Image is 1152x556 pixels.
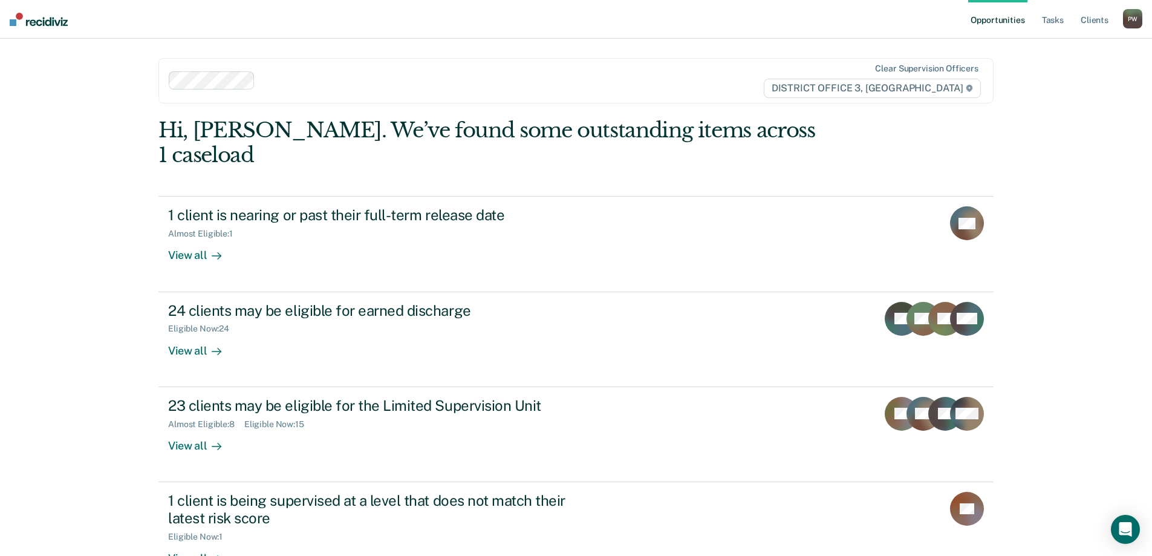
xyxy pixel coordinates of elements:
a: 23 clients may be eligible for the Limited Supervision UnitAlmost Eligible:8Eligible Now:15View all [158,387,994,482]
div: Clear supervision officers [875,64,978,74]
div: 23 clients may be eligible for the Limited Supervision Unit [168,397,593,414]
a: 1 client is nearing or past their full-term release dateAlmost Eligible:1View all [158,196,994,292]
img: Recidiviz [10,13,68,26]
div: Hi, [PERSON_NAME]. We’ve found some outstanding items across 1 caseload [158,118,827,168]
div: View all [168,239,236,263]
div: Eligible Now : 15 [244,419,314,430]
div: P W [1123,9,1142,28]
div: 1 client is being supervised at a level that does not match their latest risk score [168,492,593,527]
span: DISTRICT OFFICE 3, [GEOGRAPHIC_DATA] [764,79,981,98]
div: Almost Eligible : 1 [168,229,242,239]
div: 24 clients may be eligible for earned discharge [168,302,593,319]
div: Open Intercom Messenger [1111,515,1140,544]
div: Eligible Now : 24 [168,324,239,334]
button: PW [1123,9,1142,28]
a: 24 clients may be eligible for earned dischargeEligible Now:24View all [158,292,994,387]
div: View all [168,334,236,358]
div: Almost Eligible : 8 [168,419,244,430]
div: 1 client is nearing or past their full-term release date [168,206,593,224]
div: Eligible Now : 1 [168,532,232,542]
div: View all [168,429,236,453]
